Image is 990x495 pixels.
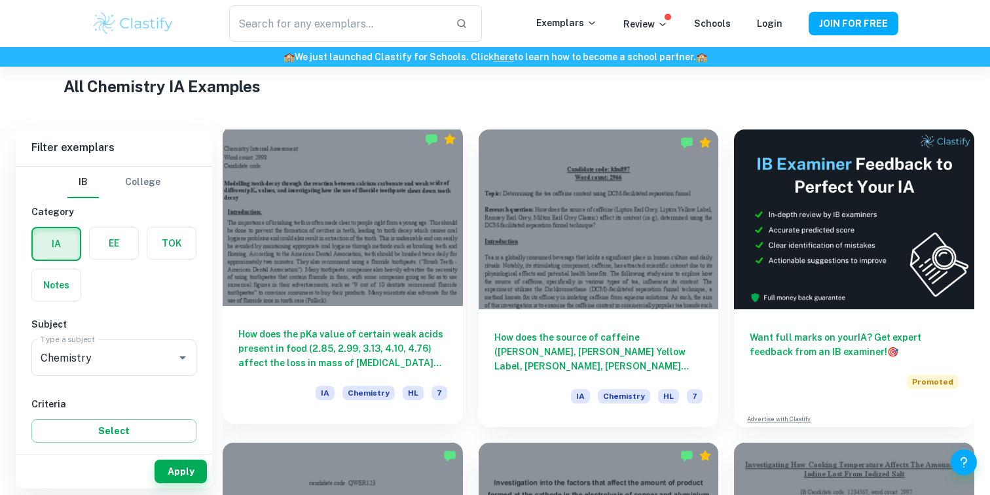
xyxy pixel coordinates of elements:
[431,386,447,400] span: 7
[403,386,424,400] span: HL
[31,317,196,332] h6: Subject
[90,228,138,259] button: EE
[3,50,987,64] h6: We just launched Clastify for Schools. Click to learn how to become a school partner.
[443,449,456,462] img: Marked
[64,75,926,98] h1: All Chemistry IA Examples
[223,129,463,427] a: How does the pKa value of certain weak acids present in food (2.85, 2.99, 3.13, 4.10, 4.76) affec...
[284,52,295,62] span: 🏫
[125,167,160,198] button: College
[16,129,212,166] h6: Filter exemplars
[342,386,395,400] span: Chemistry
[571,389,590,403] span: IA
[41,333,95,345] label: Type a subject
[694,18,731,29] a: Schools
[174,349,192,367] button: Open
[425,133,438,146] img: Marked
[699,136,712,149] div: Premium
[155,460,207,483] button: Apply
[887,347,898,357] span: 🎯
[479,129,719,427] a: How does the source of caffeine ([PERSON_NAME], [PERSON_NAME] Yellow Label, [PERSON_NAME], [PERSO...
[31,397,196,411] h6: Criteria
[536,16,597,30] p: Exemplars
[680,136,693,149] img: Marked
[494,330,703,373] h6: How does the source of caffeine ([PERSON_NAME], [PERSON_NAME] Yellow Label, [PERSON_NAME], [PERSO...
[750,330,959,359] h6: Want full marks on your IA ? Get expert feedback from an IB examiner!
[494,52,514,62] a: here
[32,269,81,301] button: Notes
[443,133,456,146] div: Premium
[951,449,977,475] button: Help and Feedback
[696,52,707,62] span: 🏫
[92,10,175,37] img: Clastify logo
[238,327,447,370] h6: How does the pKa value of certain weak acids present in food (2.85, 2.99, 3.13, 4.10, 4.76) affec...
[734,129,974,309] img: Thumbnail
[67,167,99,198] button: IB
[809,12,898,35] button: JOIN FOR FREE
[757,18,782,29] a: Login
[67,167,160,198] div: Filter type choice
[747,415,811,424] a: Advertise with Clastify
[680,449,693,462] img: Marked
[31,205,196,219] h6: Category
[699,449,712,462] div: Premium
[734,129,974,427] a: Want full marks on yourIA? Get expert feedback from an IB examiner!PromotedAdvertise with Clastify
[623,17,668,31] p: Review
[31,419,196,443] button: Select
[907,375,959,389] span: Promoted
[229,5,445,42] input: Search for any exemplars...
[147,228,196,259] button: TOK
[658,389,679,403] span: HL
[687,389,703,403] span: 7
[33,228,80,260] button: IA
[598,389,650,403] span: Chemistry
[316,386,335,400] span: IA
